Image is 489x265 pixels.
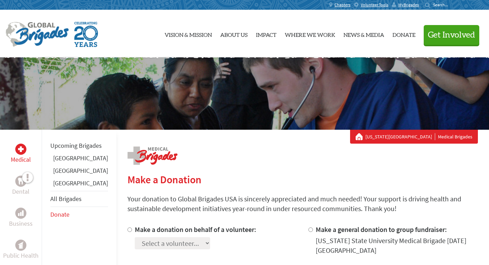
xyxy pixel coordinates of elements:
[356,133,472,140] div: Medical Brigades
[11,155,31,164] p: Medical
[53,154,108,162] a: [GEOGRAPHIC_DATA]
[9,208,33,228] a: BusinessBusiness
[50,191,108,207] li: All Brigades
[3,251,39,260] p: Public Health
[220,16,248,52] a: About Us
[50,142,102,150] a: Upcoming Brigades
[135,225,256,234] label: Make a donation on behalf of a volunteer:
[18,210,24,216] img: Business
[343,16,384,52] a: News & Media
[127,146,177,165] img: logo-medical.png
[50,138,108,153] li: Upcoming Brigades
[361,2,388,8] span: Volunteer Tools
[53,167,108,175] a: [GEOGRAPHIC_DATA]
[398,2,419,8] span: MyBrigades
[50,195,82,203] a: All Brigades
[12,187,30,196] p: Dental
[18,242,24,249] img: Public Health
[15,208,26,219] div: Business
[15,144,26,155] div: Medical
[53,179,108,187] a: [GEOGRAPHIC_DATA]
[50,166,108,178] li: Guatemala
[11,144,31,164] a: MedicalMedical
[428,31,475,39] span: Get Involved
[127,173,478,186] h2: Make a Donation
[424,25,479,45] button: Get Involved
[433,2,453,7] input: Search...
[316,236,478,255] div: [US_STATE] State University Medical Brigade [DATE] [GEOGRAPHIC_DATA]
[18,146,24,152] img: Medical
[74,22,98,47] img: Global Brigades Celebrating 20 Years
[50,207,108,222] li: Donate
[15,176,26,187] div: Dental
[334,2,350,8] span: Chapters
[50,210,69,218] a: Donate
[165,16,212,52] a: Vision & Mission
[365,133,435,140] a: [US_STATE][GEOGRAPHIC_DATA]
[3,240,39,260] a: Public HealthPublic Health
[285,16,335,52] a: Where We Work
[6,22,69,47] img: Global Brigades Logo
[9,219,33,228] p: Business
[127,194,478,214] p: Your donation to Global Brigades USA is sincerely appreciated and much needed! Your support is dr...
[256,16,276,52] a: Impact
[392,16,415,52] a: Donate
[12,176,30,196] a: DentalDental
[50,178,108,191] li: Panama
[18,178,24,184] img: Dental
[15,240,26,251] div: Public Health
[50,153,108,166] li: Ghana
[316,225,447,234] label: Make a general donation to group fundraiser:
